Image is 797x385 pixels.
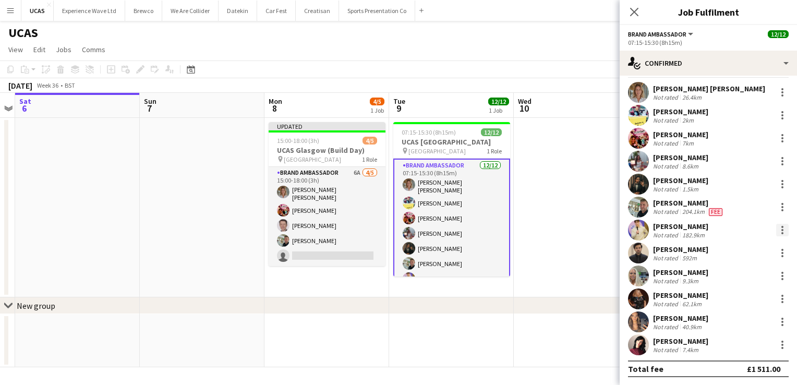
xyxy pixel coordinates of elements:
span: Edit [33,45,45,54]
button: Car Fest [257,1,296,21]
div: 7.4km [680,346,701,354]
app-card-role: Brand Ambassador6A4/515:00-18:00 (3h)[PERSON_NAME] [PERSON_NAME][PERSON_NAME][PERSON_NAME][PERSON... [269,167,385,266]
div: [PERSON_NAME] [653,198,724,208]
span: Brand Ambassador [628,30,686,38]
span: 6 [18,102,31,114]
span: [GEOGRAPHIC_DATA] [284,155,341,163]
button: Creatisan [296,1,339,21]
div: £1 511.00 [747,364,780,374]
a: Edit [29,43,50,56]
div: Confirmed [620,51,797,76]
div: 07:15-15:30 (8h15m) [628,39,789,46]
div: New group [17,300,55,311]
span: Wed [518,97,532,106]
div: Updated [269,122,385,130]
span: 12/12 [488,98,509,105]
span: 10 [516,102,532,114]
div: Not rated [653,231,680,239]
span: 7 [142,102,156,114]
div: [PERSON_NAME] [653,245,708,254]
div: Crew has different fees then in role [707,208,724,216]
button: Brewco [125,1,162,21]
div: [PERSON_NAME] [653,314,708,323]
div: Not rated [653,116,680,124]
app-card-role: Brand Ambassador12/1207:15-15:30 (8h15m)[PERSON_NAME] [PERSON_NAME][PERSON_NAME][PERSON_NAME][PER... [393,159,510,366]
button: Experience Wave Ltd [54,1,125,21]
app-job-card: 07:15-15:30 (8h15m)12/12UCAS [GEOGRAPHIC_DATA] [GEOGRAPHIC_DATA]1 RoleBrand Ambassador12/1207:15-... [393,122,510,276]
span: Sat [19,97,31,106]
span: [GEOGRAPHIC_DATA] [408,147,466,155]
a: Jobs [52,43,76,56]
div: [PERSON_NAME] [653,130,708,139]
span: 15:00-18:00 (3h) [277,137,319,145]
div: Not rated [653,162,680,170]
button: Sports Presentation Co [339,1,415,21]
span: 12/12 [768,30,789,38]
span: 4/5 [370,98,384,105]
button: UCAS [21,1,54,21]
button: Datekin [219,1,257,21]
div: 592m [680,254,699,262]
span: Sun [144,97,156,106]
span: 07:15-15:30 (8h15m) [402,128,456,136]
div: 40.9km [680,323,704,331]
div: [PERSON_NAME] [653,107,708,116]
div: [PERSON_NAME] [653,336,708,346]
div: [DATE] [8,80,32,91]
div: Not rated [653,93,680,101]
app-job-card: Updated15:00-18:00 (3h)4/5UCAS Glasgow (Build Day) [GEOGRAPHIC_DATA]1 RoleBrand Ambassador6A4/515... [269,122,385,266]
span: Mon [269,97,282,106]
div: [PERSON_NAME] [PERSON_NAME] [653,84,765,93]
div: [PERSON_NAME] [653,153,708,162]
div: 182.9km [680,231,707,239]
div: 8.6km [680,162,701,170]
div: Not rated [653,277,680,285]
h3: UCAS [GEOGRAPHIC_DATA] [393,137,510,147]
h3: Job Fulfilment [620,5,797,19]
h1: UCAS [8,25,38,41]
span: 8 [267,102,282,114]
div: Not rated [653,139,680,147]
span: 4/5 [363,137,377,145]
div: BST [65,81,75,89]
div: [PERSON_NAME] [653,222,708,231]
div: [PERSON_NAME] [653,268,708,277]
div: [PERSON_NAME] [653,176,708,185]
span: View [8,45,23,54]
span: Week 36 [34,81,61,89]
h3: UCAS Glasgow (Build Day) [269,146,385,155]
div: Not rated [653,300,680,308]
div: Not rated [653,208,680,216]
span: Fee [709,208,722,216]
div: Total fee [628,364,663,374]
span: 1 Role [487,147,502,155]
div: Not rated [653,323,680,331]
span: Jobs [56,45,71,54]
div: 204.1km [680,208,707,216]
a: Comms [78,43,110,56]
span: Tue [393,97,405,106]
div: 1 Job [370,106,384,114]
div: 62.1km [680,300,704,308]
span: 9 [392,102,405,114]
span: Comms [82,45,105,54]
div: [PERSON_NAME] [653,291,708,300]
div: 9.3km [680,277,701,285]
div: 26.4km [680,93,704,101]
button: Brand Ambassador [628,30,695,38]
div: 1 Job [489,106,509,114]
div: Not rated [653,185,680,193]
span: 12/12 [481,128,502,136]
button: We Are Collider [162,1,219,21]
div: 7km [680,139,696,147]
div: Not rated [653,346,680,354]
div: Not rated [653,254,680,262]
div: 1.5km [680,185,701,193]
a: View [4,43,27,56]
div: 2km [680,116,696,124]
span: 1 Role [362,155,377,163]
